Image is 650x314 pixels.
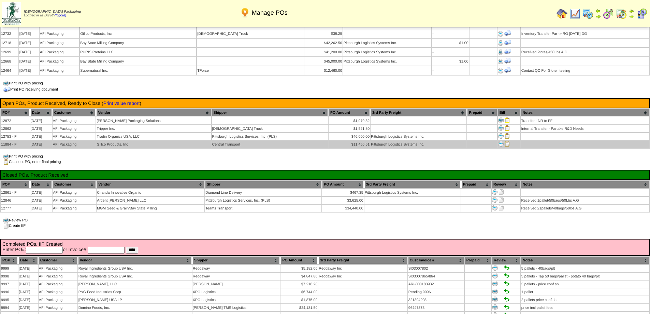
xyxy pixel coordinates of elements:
[521,205,649,212] td: Received 21pallets/40bags/50lbs A.G
[408,296,464,303] td: 321304208
[432,66,468,75] td: -
[39,288,77,296] td: AFI Packaging
[505,141,510,147] img: Close PO
[408,257,464,264] th: Cust Invoice #
[467,109,497,117] th: Prepaid
[499,205,504,210] img: Create IIF
[40,29,80,38] td: AFI Packaging
[636,8,647,19] img: calendarcustomer.gif
[504,39,511,46] img: Print Receiving Document
[96,117,211,124] td: [PERSON_NAME] Packaging Solutions
[39,304,77,311] td: AFI Packaging
[432,29,468,38] td: -
[1,257,18,264] th: PO#
[205,205,321,212] td: Teams Transport
[53,133,96,140] td: AFI Packaging
[78,257,192,264] th: Vendor
[492,297,498,302] img: Print
[499,189,504,195] img: Create IIF
[80,57,196,66] td: Bay State Milling Company
[305,32,342,36] div: $39.25
[212,109,328,117] th: Shipper
[80,39,196,47] td: Bay State Milling Company
[521,257,649,264] th: Notes
[18,273,38,280] td: [DATE]
[96,141,211,148] td: Gillco Products, Inc
[408,281,464,288] td: ARI-000183932
[18,265,38,272] td: [DATE]
[1,304,18,311] td: 9994
[465,257,491,264] th: Prepaid
[329,119,370,123] div: $1,079.82
[80,66,196,75] td: Supernatural Inc.
[521,197,649,204] td: Received 1pallet/50bags/50Lbs A.G
[1,133,30,140] td: 12753 - F
[504,30,511,37] img: Print Receiving Document
[192,257,280,264] th: Shipper
[629,14,634,19] img: arrowright.gif
[197,66,304,75] td: TForce
[504,297,509,302] img: Set to Handled
[329,109,370,117] th: PO Amount
[305,41,342,45] div: $42,262.50
[521,66,649,75] td: Contact QC For Gluten testing
[205,181,321,188] th: Shipper
[492,289,498,294] img: Print
[212,141,328,148] td: Central Transport
[18,281,38,288] td: [DATE]
[78,265,192,272] td: Royal Ingredients Group USA Inc.
[2,100,648,106] td: Open POs, Product Received, Ready to Close ( )
[318,257,407,264] th: 3rd Party Freight
[97,181,204,188] th: Vendor
[1,265,18,272] td: 9999
[3,223,9,229] img: clone.gif
[1,273,18,280] td: 9998
[371,133,466,140] td: Pittsburgh Logistics Systems Inc.
[595,8,601,14] img: arrowleft.gif
[3,81,9,86] img: print.gif
[80,29,196,38] td: Gillco Products, Inc
[492,205,497,210] img: Print
[240,7,250,18] img: po.png
[498,31,503,37] img: Print
[18,304,38,311] td: [DATE]
[192,281,280,288] td: [PERSON_NAME]
[498,125,504,131] img: Print
[557,8,567,19] img: home.gif
[30,181,52,188] th: Date
[322,191,363,195] div: $467.35
[461,181,491,188] th: Prepaid
[318,265,407,272] td: Reddaway Inc
[1,189,30,196] td: 12861 - F
[40,66,80,75] td: AFI Packaging
[329,142,370,147] div: $11,456.51
[1,281,18,288] td: 9997
[281,267,317,271] div: $5,182.00
[432,48,468,56] td: -
[19,48,39,56] td: [DATE]
[30,205,52,212] td: [DATE]
[40,48,80,56] td: AFI Packaging
[19,66,39,75] td: [DATE]
[192,265,280,272] td: Reddaway
[343,48,432,56] td: Pittsburgh Logistics Systems Inc.
[39,281,77,288] td: AFI Packaging
[30,141,52,148] td: [DATE]
[3,159,9,165] img: clipboard.gif
[521,288,649,296] td: 1 pallet
[1,48,18,56] td: 12699
[78,281,192,288] td: [PERSON_NAME], LLC
[499,197,504,203] img: Create IIF
[498,109,520,117] th: Bill
[498,50,503,55] img: Print
[305,50,342,54] div: $41,200.00
[329,135,370,139] div: $46,000.00
[505,118,510,123] img: Close PO
[97,205,204,212] td: MGM Seed & Grain/Bay State Milling
[192,288,280,296] td: XPO Logistics
[39,265,77,272] td: AFI Packaging
[78,304,192,311] td: Domino Foods, Inc.
[521,281,649,288] td: 3 pallets - price conf sh
[40,39,80,47] td: AFI Packaging
[280,257,318,264] th: PO Amount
